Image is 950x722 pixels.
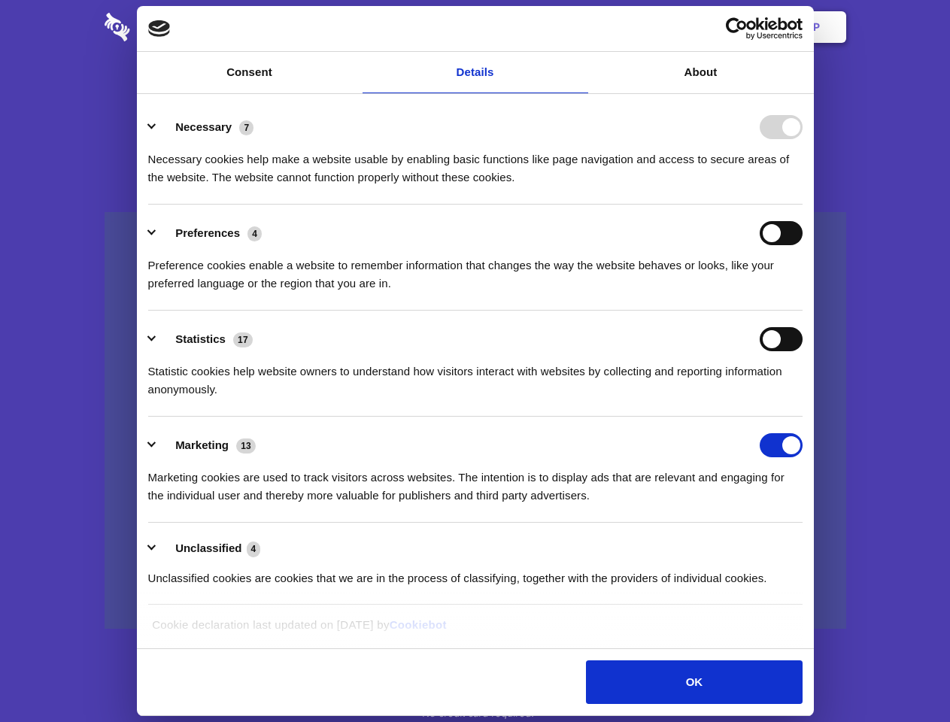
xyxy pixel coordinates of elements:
span: 13 [236,438,256,454]
a: Usercentrics Cookiebot - opens in a new window [671,17,803,40]
a: Contact [610,4,679,50]
span: 4 [247,541,261,557]
a: Details [363,52,588,93]
img: logo-wordmark-white-trans-d4663122ce5f474addd5e946df7df03e33cb6a1c49d2221995e7729f52c070b2.svg [105,13,233,41]
a: Login [682,4,748,50]
button: Preferences (4) [148,221,272,245]
button: Unclassified (4) [148,539,270,558]
label: Necessary [175,120,232,133]
a: Pricing [442,4,507,50]
a: Cookiebot [390,618,447,631]
button: Marketing (13) [148,433,266,457]
div: Marketing cookies are used to track visitors across websites. The intention is to display ads tha... [148,457,803,505]
button: Statistics (17) [148,327,263,351]
div: Statistic cookies help website owners to understand how visitors interact with websites by collec... [148,351,803,399]
span: 7 [239,120,253,135]
a: Wistia video thumbnail [105,212,846,629]
img: logo [148,20,171,37]
div: Unclassified cookies are cookies that we are in the process of classifying, together with the pro... [148,558,803,587]
button: Necessary (7) [148,115,263,139]
label: Marketing [175,438,229,451]
div: Preference cookies enable a website to remember information that changes the way the website beha... [148,245,803,293]
h1: Eliminate Slack Data Loss. [105,68,846,122]
h4: Auto-redaction of sensitive data, encrypted data sharing and self-destructing private chats. Shar... [105,137,846,187]
div: Cookie declaration last updated on [DATE] by [141,616,809,645]
a: Consent [137,52,363,93]
label: Preferences [175,226,240,239]
a: About [588,52,814,93]
div: Necessary cookies help make a website usable by enabling basic functions like page navigation and... [148,139,803,187]
label: Statistics [175,332,226,345]
span: 17 [233,332,253,347]
span: 4 [247,226,262,241]
iframe: Drift Widget Chat Controller [875,647,932,704]
button: OK [586,660,802,704]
